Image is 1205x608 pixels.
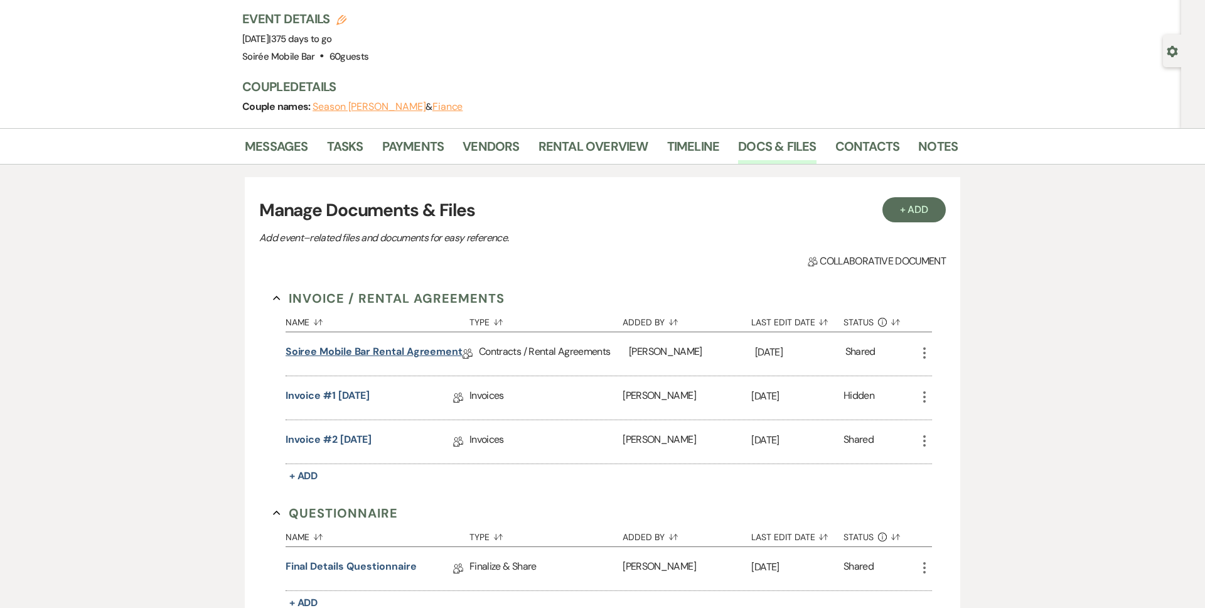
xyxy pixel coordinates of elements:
[808,254,946,269] span: Collaborative document
[286,388,370,408] a: Invoice #1 [DATE]
[918,136,958,164] a: Notes
[843,523,917,546] button: Status
[751,523,843,546] button: Last Edit Date
[755,344,845,361] p: [DATE]
[269,33,331,45] span: |
[329,50,369,63] span: 60 guests
[242,50,314,63] span: Soirée Mobile Bar
[432,102,463,112] button: Fiance
[469,523,623,546] button: Type
[843,308,917,332] button: Status
[313,100,463,113] span: &
[469,547,623,590] div: Finalize & Share
[469,308,623,332] button: Type
[286,432,372,452] a: Invoice #2 [DATE]
[286,344,463,364] a: Soiree Mobile Bar Rental Agreement
[479,332,629,376] div: Contracts / Rental Agreements
[738,136,816,164] a: Docs & Files
[623,420,751,464] div: [PERSON_NAME]
[843,432,874,452] div: Shared
[245,136,308,164] a: Messages
[629,332,755,376] div: [PERSON_NAME]
[469,420,623,464] div: Invoices
[327,136,363,164] a: Tasks
[286,467,322,485] button: + Add
[242,33,332,45] span: [DATE]
[843,533,874,541] span: Status
[751,432,843,448] p: [DATE]
[751,308,843,332] button: Last Edit Date
[843,559,874,578] div: Shared
[273,504,398,523] button: Questionnaire
[273,289,505,308] button: Invoice / Rental Agreements
[667,136,720,164] a: Timeline
[242,10,368,28] h3: Event Details
[1167,45,1178,57] button: Open lead details
[623,308,751,332] button: Added By
[835,136,900,164] a: Contacts
[843,318,874,327] span: Status
[463,136,519,164] a: Vendors
[242,100,313,113] span: Couple names:
[845,344,876,364] div: Shared
[751,559,843,575] p: [DATE]
[623,376,751,420] div: [PERSON_NAME]
[313,102,426,112] button: Season [PERSON_NAME]
[286,523,469,546] button: Name
[242,78,945,95] h3: Couple Details
[469,376,623,420] div: Invoices
[382,136,444,164] a: Payments
[259,230,699,246] p: Add event–related files and documents for easy reference.
[286,308,469,332] button: Name
[286,559,417,578] a: Final Details Questionnaire
[259,197,946,224] h3: Manage Documents & Files
[751,388,843,404] p: [DATE]
[623,547,751,590] div: [PERSON_NAME]
[289,469,318,482] span: + Add
[843,388,874,408] div: Hidden
[882,197,946,222] button: + Add
[271,33,332,45] span: 375 days to go
[623,523,751,546] button: Added By
[538,136,648,164] a: Rental Overview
